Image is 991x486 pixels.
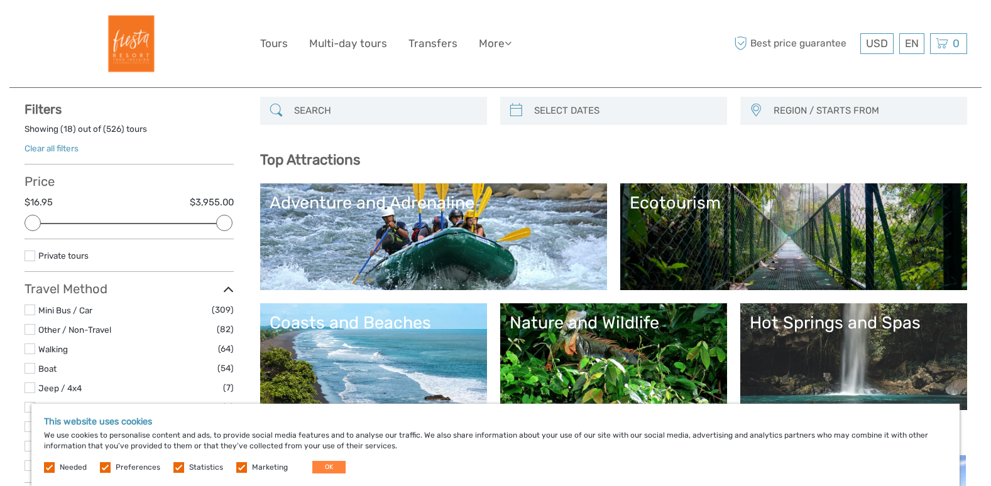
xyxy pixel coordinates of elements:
[529,100,721,122] input: SELECT DATES
[630,193,958,281] a: Ecotourism
[38,325,111,335] a: Other / Non-Travel
[25,102,62,117] strong: Filters
[38,305,92,315] a: Mini Bus / Car
[38,383,82,393] a: Jeep / 4x4
[18,22,142,32] p: We're away right now. Please check back later!
[190,196,234,209] label: $3,955.00
[116,462,160,473] label: Preferences
[479,35,512,53] a: More
[731,33,857,54] span: Best price guarantee
[408,35,457,53] a: Transfers
[218,342,234,356] span: (64)
[38,402,62,413] a: Flying
[63,123,73,135] label: 18
[189,462,223,473] label: Statistics
[145,19,160,35] button: Open LiveChat chat widget
[270,193,598,213] div: Adventure and Adrenaline
[60,462,87,473] label: Needed
[270,313,478,401] a: Coasts and Beaches
[25,281,234,296] h3: Travel Method
[899,33,924,54] div: EN
[217,322,234,337] span: (82)
[270,313,478,333] div: Coasts and Beaches
[25,196,53,209] label: $16.95
[25,174,234,189] h3: Price
[223,381,234,395] span: (7)
[630,193,958,213] div: Ecotourism
[312,461,346,473] button: OK
[25,123,234,143] div: Showing ( ) out of ( ) tours
[212,303,234,317] span: (309)
[95,9,163,78] img: Fiesta Resort
[38,364,57,374] a: Boat
[260,35,288,53] a: Tours
[252,462,288,473] label: Marketing
[866,37,888,50] span: USD
[25,143,79,153] a: Clear all filters
[217,361,234,375] span: (54)
[44,416,947,427] h5: This website uses cookies
[768,100,961,121] button: REGION / STARTS FROM
[38,251,89,261] a: Private tours
[510,313,718,401] a: Nature and Wildlife
[289,100,481,122] input: SEARCH
[38,344,68,354] a: Walking
[106,123,121,135] label: 526
[260,151,360,168] b: Top Attractions
[270,193,598,281] a: Adventure and Adrenaline
[750,313,958,333] div: Hot Springs and Spas
[510,313,718,333] div: Nature and Wildlife
[951,37,961,50] span: 0
[222,400,234,414] span: (5)
[309,35,387,53] a: Multi-day tours
[750,313,958,401] a: Hot Springs and Spas
[31,404,960,486] div: We use cookies to personalise content and ads, to provide social media features and to analyse ou...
